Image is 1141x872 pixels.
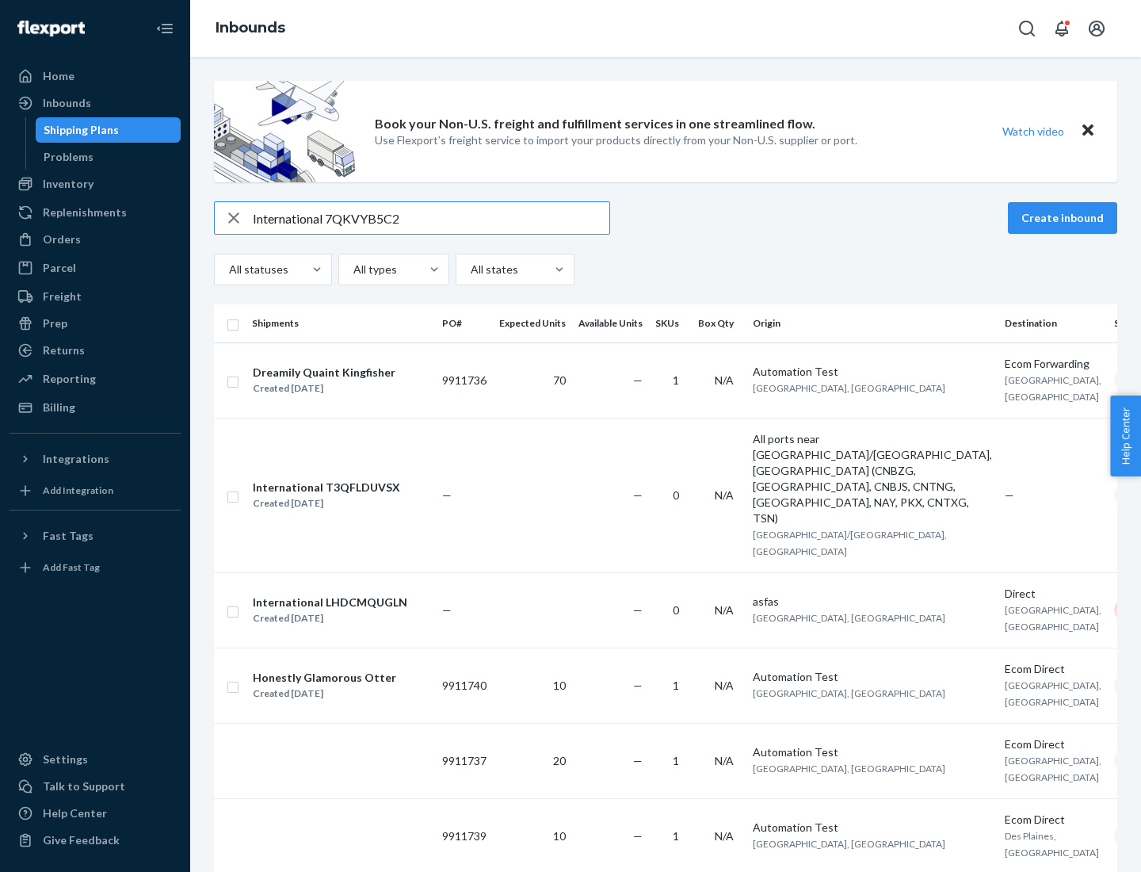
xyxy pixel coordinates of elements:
span: — [442,488,452,502]
input: Search inbounds by name, destination, msku... [253,202,609,234]
span: — [633,603,643,617]
span: — [633,829,643,843]
th: Available Units [572,304,649,342]
div: Dreamily Quaint Kingfisher [253,365,395,381]
div: Ecom Direct [1005,812,1101,828]
ol: breadcrumbs [203,6,298,52]
span: N/A [715,829,734,843]
div: Automation Test [753,820,992,836]
button: Create inbound [1008,202,1117,234]
div: Inbounds [43,95,91,111]
span: N/A [715,679,734,692]
button: Open Search Box [1011,13,1043,44]
a: Replenishments [10,200,181,225]
span: [GEOGRAPHIC_DATA]/[GEOGRAPHIC_DATA], [GEOGRAPHIC_DATA] [753,529,947,557]
div: Direct [1005,586,1101,602]
button: Fast Tags [10,523,181,549]
div: Inventory [43,176,93,192]
span: 20 [553,754,566,767]
span: 1 [673,373,679,387]
a: Returns [10,338,181,363]
td: 9911736 [436,342,493,418]
span: 1 [673,679,679,692]
button: Help Center [1110,396,1141,476]
span: [GEOGRAPHIC_DATA], [GEOGRAPHIC_DATA] [753,382,945,394]
div: International T3QFLDUVSX [253,480,400,495]
button: Give Feedback [10,828,181,853]
p: Use Flexport’s freight service to import your products directly from your Non-U.S. supplier or port. [375,132,857,148]
span: Des Plaines, [GEOGRAPHIC_DATA] [1005,830,1099,859]
button: Close Navigation [149,13,181,44]
th: Destination [998,304,1108,342]
span: — [1005,488,1014,502]
a: Talk to Support [10,774,181,799]
span: 0 [673,488,679,502]
span: [GEOGRAPHIC_DATA], [GEOGRAPHIC_DATA] [753,612,945,624]
a: Prep [10,311,181,336]
button: Close [1078,120,1098,143]
td: 9911737 [436,723,493,798]
div: Settings [43,752,88,767]
th: Origin [746,304,998,342]
input: All statuses [227,262,229,277]
input: All states [469,262,471,277]
a: Problems [36,144,181,170]
div: Ecom Direct [1005,736,1101,752]
div: Automation Test [753,669,992,685]
div: Integrations [43,451,109,467]
img: Flexport logo [17,21,85,36]
a: Freight [10,284,181,309]
span: [GEOGRAPHIC_DATA], [GEOGRAPHIC_DATA] [753,763,945,774]
div: International LHDCMQUGLN [253,595,407,610]
span: N/A [715,488,734,502]
a: Help Center [10,801,181,826]
button: Open notifications [1046,13,1078,44]
a: Settings [10,747,181,772]
div: Automation Test [753,364,992,380]
span: [GEOGRAPHIC_DATA], [GEOGRAPHIC_DATA] [1005,374,1101,403]
span: — [633,488,643,502]
div: Add Fast Tag [43,560,100,574]
span: N/A [715,373,734,387]
span: [GEOGRAPHIC_DATA], [GEOGRAPHIC_DATA] [1005,679,1101,708]
div: Billing [43,400,75,415]
p: Book your Non-U.S. freight and fulfillment services in one streamlined flow. [375,115,815,133]
th: SKUs [649,304,692,342]
a: Reporting [10,366,181,392]
span: — [633,373,643,387]
div: Ecom Forwarding [1005,356,1101,372]
div: Created [DATE] [253,686,396,702]
div: Shipping Plans [44,122,119,138]
a: Add Integration [10,478,181,503]
th: PO# [436,304,493,342]
div: Orders [43,231,81,247]
a: Inbounds [216,19,285,36]
span: 70 [553,373,566,387]
a: Inventory [10,171,181,197]
span: N/A [715,603,734,617]
th: Shipments [246,304,436,342]
span: — [633,754,643,767]
span: 0 [673,603,679,617]
div: Fast Tags [43,528,93,544]
span: [GEOGRAPHIC_DATA], [GEOGRAPHIC_DATA] [1005,604,1101,633]
a: Parcel [10,255,181,281]
a: Shipping Plans [36,117,181,143]
div: Give Feedback [43,832,120,848]
a: Billing [10,395,181,420]
div: Home [43,68,74,84]
div: Parcel [43,260,76,276]
div: Freight [43,289,82,304]
div: Replenishments [43,205,127,220]
div: Prep [43,316,67,331]
button: Open account menu [1081,13,1112,44]
span: 1 [673,829,679,843]
div: Problems [44,149,93,165]
div: Reporting [43,371,96,387]
div: Talk to Support [43,778,125,794]
div: Created [DATE] [253,381,395,396]
span: [GEOGRAPHIC_DATA], [GEOGRAPHIC_DATA] [753,838,945,850]
span: N/A [715,754,734,767]
a: Orders [10,227,181,252]
a: Add Fast Tag [10,555,181,580]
